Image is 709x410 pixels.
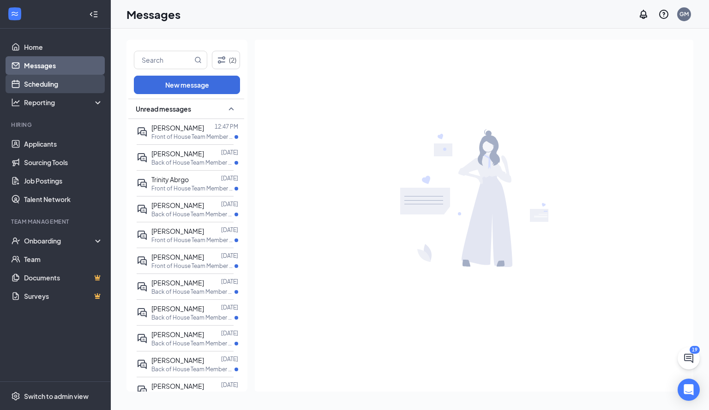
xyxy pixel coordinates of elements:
[24,98,103,107] div: Reporting
[137,178,148,189] svg: ActiveDoubleChat
[89,10,98,19] svg: Collapse
[137,204,148,215] svg: ActiveDoubleChat
[137,230,148,241] svg: ActiveDoubleChat
[226,103,237,114] svg: SmallChevronUp
[126,6,180,22] h1: Messages
[137,385,148,396] svg: ActiveDoubleChat
[194,56,202,64] svg: MagnifyingGlass
[221,303,238,311] p: [DATE]
[151,304,204,313] span: [PERSON_NAME]
[24,250,103,268] a: Team
[24,172,103,190] a: Job Postings
[151,133,234,141] p: Front of House Team Member at [GEOGRAPHIC_DATA]
[151,175,189,184] span: Trinity Abrgo
[151,314,234,321] p: Back of House Team Member at [GEOGRAPHIC_DATA]
[683,353,694,364] svg: ChatActive
[151,330,204,339] span: [PERSON_NAME]
[151,201,204,209] span: [PERSON_NAME]
[11,392,20,401] svg: Settings
[137,333,148,344] svg: ActiveDoubleChat
[24,268,103,287] a: DocumentsCrown
[678,347,700,369] button: ChatActive
[151,253,204,261] span: [PERSON_NAME]
[151,159,234,166] p: Back of House Team Member at [GEOGRAPHIC_DATA]
[11,218,101,226] div: Team Management
[24,75,103,93] a: Scheduling
[137,281,148,292] svg: ActiveDoubleChat
[151,236,234,244] p: Front of House Team Member at [GEOGRAPHIC_DATA]
[679,10,689,18] div: GM
[24,135,103,153] a: Applicants
[24,38,103,56] a: Home
[151,288,234,296] p: Back of House Team Member at [GEOGRAPHIC_DATA]
[151,149,204,158] span: [PERSON_NAME]
[151,210,234,218] p: Back of House Team Member at [GEOGRAPHIC_DATA]
[137,359,148,370] svg: ActiveDoubleChat
[151,184,234,192] p: Front of House Team Member at [GEOGRAPHIC_DATA]
[11,98,20,107] svg: Analysis
[151,356,204,364] span: [PERSON_NAME]
[212,51,240,69] button: Filter (2)
[11,236,20,245] svg: UserCheck
[151,382,204,390] span: [PERSON_NAME]
[137,256,148,267] svg: ActiveDoubleChat
[221,278,238,285] p: [DATE]
[24,287,103,305] a: SurveysCrown
[221,381,238,389] p: [DATE]
[221,149,238,156] p: [DATE]
[151,365,234,373] p: Back of House Team Member at [GEOGRAPHIC_DATA]
[221,200,238,208] p: [DATE]
[151,262,234,270] p: Front of House Team Member at [GEOGRAPHIC_DATA]
[151,339,234,347] p: Back of House Team Member at [GEOGRAPHIC_DATA]
[221,226,238,234] p: [DATE]
[221,355,238,363] p: [DATE]
[638,9,649,20] svg: Notifications
[151,279,204,287] span: [PERSON_NAME]
[151,227,204,235] span: [PERSON_NAME]
[24,153,103,172] a: Sourcing Tools
[134,76,240,94] button: New message
[658,9,669,20] svg: QuestionInfo
[678,379,700,401] div: Open Intercom Messenger
[221,174,238,182] p: [DATE]
[151,391,234,399] p: Back of House Team Member at [GEOGRAPHIC_DATA]
[137,126,148,137] svg: ActiveDoubleChat
[137,152,148,163] svg: ActiveDoubleChat
[24,56,103,75] a: Messages
[136,104,191,113] span: Unread messages
[137,307,148,318] svg: ActiveDoubleChat
[151,124,204,132] span: [PERSON_NAME]
[24,236,95,245] div: Onboarding
[11,121,101,129] div: Hiring
[134,51,192,69] input: Search
[24,392,89,401] div: Switch to admin view
[221,329,238,337] p: [DATE]
[690,346,700,354] div: 19
[24,190,103,208] a: Talent Network
[10,9,19,18] svg: WorkstreamLogo
[215,123,238,131] p: 12:47 PM
[216,54,227,65] svg: Filter
[221,252,238,260] p: [DATE]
